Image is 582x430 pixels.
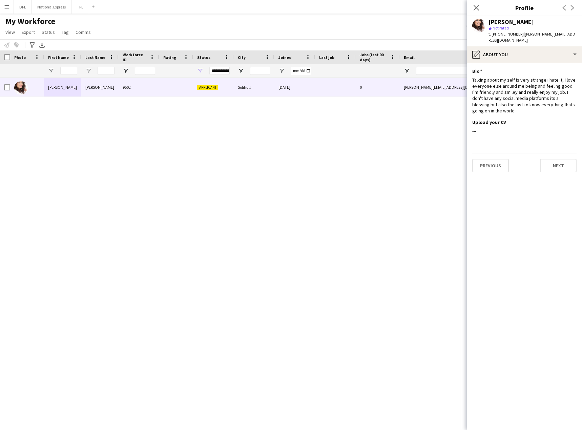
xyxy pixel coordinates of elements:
span: Status [197,55,210,60]
span: My Workforce [5,16,55,26]
span: Tag [62,29,69,35]
div: [PERSON_NAME] [44,78,81,96]
span: Last Name [85,55,105,60]
button: Open Filter Menu [197,68,203,74]
a: Comms [73,28,93,37]
div: About you [467,46,582,63]
button: Previous [472,159,509,172]
input: Joined Filter Input [291,67,311,75]
button: Open Filter Menu [238,68,244,74]
input: Email Filter Input [416,67,531,75]
img: Kelly marie Dickson [14,81,28,95]
app-action-btn: Advanced filters [28,41,36,49]
app-action-btn: Export XLSX [38,41,46,49]
span: Export [22,29,35,35]
span: | [PERSON_NAME][EMAIL_ADDRESS][DOMAIN_NAME] [489,31,575,43]
a: Export [19,28,38,37]
button: Open Filter Menu [278,68,285,74]
button: TPE [71,0,89,14]
span: Applicant [197,85,218,90]
span: First Name [48,55,69,60]
span: t. [PHONE_NUMBER] [489,31,524,37]
button: Open Filter Menu [85,68,91,74]
h3: Upload your CV [472,119,506,125]
span: City [238,55,246,60]
div: 0 [356,78,400,96]
span: Joined [278,55,292,60]
input: City Filter Input [250,67,270,75]
span: Rating [163,55,176,60]
span: Not rated [493,25,509,30]
span: Last job [319,55,334,60]
span: Workforce ID [123,52,147,62]
div: Solihull [234,78,274,96]
input: Last Name Filter Input [98,67,115,75]
span: Comms [76,29,91,35]
h3: Profile [467,3,582,12]
a: Tag [59,28,71,37]
button: National Express [32,0,71,14]
input: Workforce ID Filter Input [135,67,155,75]
div: [PERSON_NAME][EMAIL_ADDRESS][DOMAIN_NAME] [400,78,535,96]
div: 9502 [119,78,159,96]
span: Photo [14,55,26,60]
span: View [5,29,15,35]
button: Open Filter Menu [404,68,410,74]
input: First Name Filter Input [60,67,77,75]
button: Next [540,159,577,172]
h3: Bio [472,68,482,74]
div: [PERSON_NAME] [81,78,119,96]
span: Status [42,29,55,35]
a: View [3,28,18,37]
div: --- [472,128,577,134]
button: DFE [14,0,32,14]
div: [PERSON_NAME] [489,19,534,25]
div: [DATE] [274,78,315,96]
span: Email [404,55,415,60]
a: Status [39,28,58,37]
span: Jobs (last 90 days) [360,52,388,62]
button: Open Filter Menu [123,68,129,74]
div: Talking about my self is very strange i hate it, i love everyone else around me being and feeling... [472,77,577,114]
button: Open Filter Menu [48,68,54,74]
